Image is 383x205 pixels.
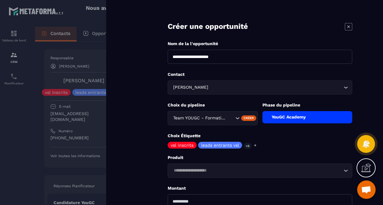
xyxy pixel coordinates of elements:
div: Search for option [168,164,352,178]
p: leads entrants vsl [201,143,239,147]
span: Team YOUGC - Formations [172,115,228,122]
p: Créer une opportunité [168,21,248,32]
p: Phase du pipeline [262,102,353,108]
input: Search for option [228,115,234,122]
p: Produit [168,155,352,161]
input: Search for option [209,84,342,91]
p: vsl inscrits [171,143,193,147]
p: Nom de la l'opportunité [168,41,352,47]
div: Créer [241,115,256,121]
p: Choix du pipeline [168,102,258,108]
input: Search for option [172,167,342,174]
p: Choix Étiquette [168,133,352,139]
div: Search for option [168,111,258,125]
p: +6 [244,143,252,149]
span: [PERSON_NAME] [172,84,209,91]
div: Search for option [168,80,352,95]
div: Ouvrir le chat [357,180,376,199]
p: Montant [168,185,352,191]
p: Contact [168,72,352,77]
